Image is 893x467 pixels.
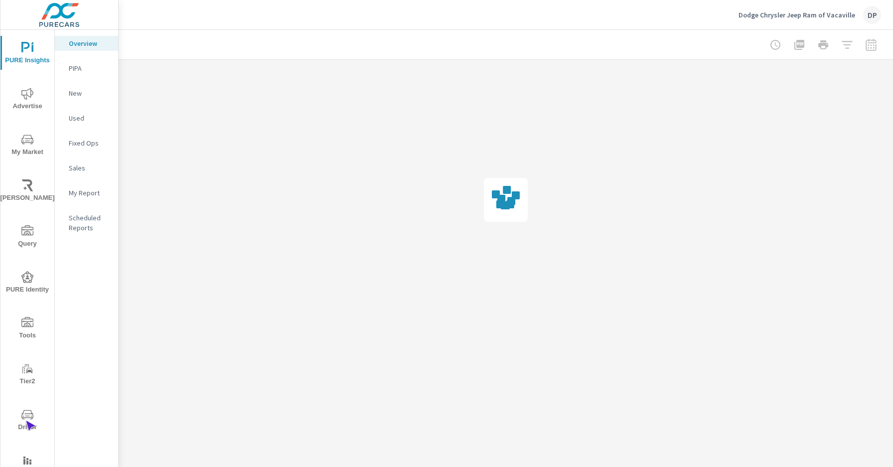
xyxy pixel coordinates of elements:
[3,88,51,112] span: Advertise
[55,111,118,126] div: Used
[3,317,51,341] span: Tools
[55,210,118,235] div: Scheduled Reports
[739,10,855,19] p: Dodge Chrysler Jeep Ram of Vacaville
[3,225,51,250] span: Query
[69,138,110,148] p: Fixed Ops
[3,134,51,158] span: My Market
[55,86,118,101] div: New
[69,113,110,123] p: Used
[69,163,110,173] p: Sales
[863,6,881,24] div: DP
[3,363,51,387] span: Tier2
[3,42,51,66] span: PURE Insights
[69,63,110,73] p: PIPA
[55,136,118,151] div: Fixed Ops
[69,188,110,198] p: My Report
[3,179,51,204] span: [PERSON_NAME]
[55,36,118,51] div: Overview
[55,185,118,200] div: My Report
[69,38,110,48] p: Overview
[69,213,110,233] p: Scheduled Reports
[55,61,118,76] div: PIPA
[69,88,110,98] p: New
[3,271,51,296] span: PURE Identity
[3,409,51,433] span: Driver
[55,160,118,175] div: Sales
